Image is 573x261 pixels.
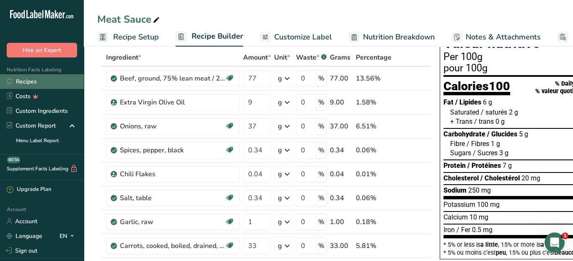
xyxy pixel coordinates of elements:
[443,130,485,138] span: Carbohydrate
[356,217,392,227] div: 0.18%
[356,145,392,155] div: 0.06%
[330,145,353,155] div: 0.34
[521,174,540,182] span: 20 mg
[330,241,353,251] div: 33.00
[451,28,541,47] a: Notes & Attachments
[120,217,225,227] div: Garlic, raw
[472,226,493,234] span: 0.5 mg
[363,31,435,43] span: Nutrition Breakdown
[330,52,350,63] span: Grams
[330,217,353,227] div: 1.00
[330,121,353,131] div: 37.00
[60,231,77,241] div: EN
[278,73,282,84] div: g
[443,201,475,209] span: Potassium
[278,97,282,107] div: g
[274,31,332,43] span: Customize Label
[491,140,500,148] span: 1 g
[356,193,392,203] div: 0.06%
[113,31,159,43] span: Recipe Setup
[7,157,21,163] div: BETA
[496,249,506,256] span: peu
[120,145,225,155] div: Spices, pepper, black
[443,80,510,96] div: Calories
[7,121,56,130] div: Custom Report
[443,174,479,182] span: Cholesterol
[356,169,392,179] div: 0.01%
[106,52,141,63] span: Ingredient
[278,121,282,131] div: g
[489,79,510,93] span: 100
[278,193,282,203] div: g
[468,186,491,194] span: 250 mg
[330,97,353,107] div: 9.00
[450,149,471,157] span: Sugars
[120,241,225,251] div: Carrots, cooked, boiled, drained, without salt
[474,117,494,125] span: / trans
[443,98,454,106] span: Fat
[456,226,470,234] span: / Fer
[443,162,466,170] span: Protein
[480,241,498,248] span: a little
[481,108,507,116] span: / saturés
[120,193,225,203] div: Salt, table
[274,52,290,63] span: Unit
[509,108,518,116] span: 2 g
[467,140,489,148] span: / Fibres
[483,98,492,106] span: 6 g
[278,145,282,155] div: g
[97,12,161,27] div: Meat Sauce
[455,98,481,106] span: / Lipides
[443,213,468,221] span: Calcium
[450,108,479,116] span: Saturated
[487,130,517,138] span: / Glucides
[97,28,159,47] a: Recipe Setup
[480,174,520,182] span: / Cholestérol
[278,241,282,251] div: g
[541,241,553,248] span: a lot
[278,217,282,227] div: g
[296,52,327,63] div: Waste
[499,149,508,157] span: 3 g
[7,185,51,194] div: Upgrade Plan
[443,226,455,234] span: Iron
[349,28,435,47] a: Nutrition Breakdown
[519,130,528,138] span: 5 g
[356,121,392,131] div: 6.51%
[7,43,77,57] button: Hire an Expert
[503,162,512,170] span: 7 g
[356,73,392,84] div: 13.56%
[466,31,541,43] span: Notes & Attachments
[120,169,225,179] div: Chili Flakes
[562,232,568,239] span: 1
[260,28,332,47] a: Customize Label
[469,213,488,221] span: 10 mg
[467,162,501,170] span: / Protéines
[7,229,42,243] a: Language
[278,169,282,179] div: g
[120,121,225,131] div: Onions, raw
[495,117,505,125] span: 0 g
[450,140,465,148] span: Fibre
[356,52,392,63] span: Percentage
[330,169,353,179] div: 0.04
[243,52,271,63] span: Amount
[473,149,498,157] span: / Sucres
[330,193,353,203] div: 0.34
[356,241,392,251] div: 5.81%
[192,31,243,42] span: Recipe Builder
[120,73,225,84] div: Beef, ground, 75% lean meat / 25% fat, crumbles, cooked, pan-browned
[356,97,392,107] div: 1.58%
[544,232,565,253] iframe: Intercom live chat
[477,201,500,209] span: 100 mg
[120,97,225,107] div: Extra Virgin Olive Oil
[443,186,467,194] span: Sodium
[450,117,472,125] span: + Trans
[176,27,243,47] a: Recipe Builder
[330,73,353,84] div: 77.00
